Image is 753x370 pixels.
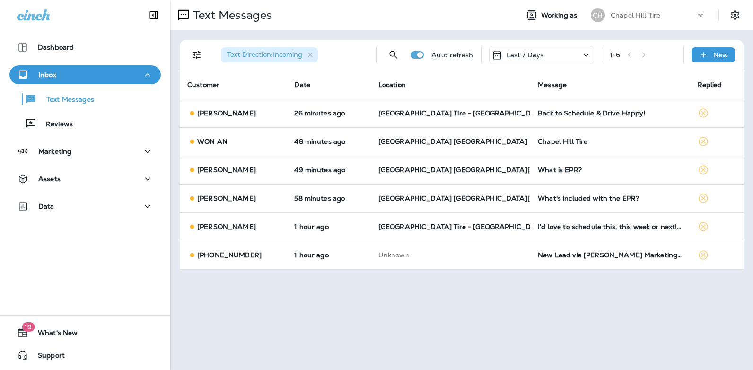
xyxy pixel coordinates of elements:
span: 19 [22,322,35,332]
span: Message [538,80,567,89]
div: Text Direction:Incoming [221,47,318,62]
p: Marketing [38,148,71,155]
p: Dashboard [38,44,74,51]
p: Auto refresh [431,51,473,59]
span: Text Direction : Incoming [227,50,302,59]
span: [GEOGRAPHIC_DATA] [GEOGRAPHIC_DATA][PERSON_NAME] [378,194,586,203]
button: Settings [727,7,744,24]
button: Reviews [9,114,161,133]
p: This customer does not have a last location and the phone number they messaged is not assigned to... [378,251,523,259]
p: Sep 10, 2025 12:11 PM [294,194,363,202]
p: [PERSON_NAME] [197,223,256,230]
button: Text Messages [9,89,161,109]
div: CH [591,8,605,22]
button: Assets [9,169,161,188]
span: Location [378,80,406,89]
p: Text Messages [37,96,94,105]
p: Inbox [38,71,56,79]
p: Reviews [36,120,73,129]
button: Filters [187,45,206,64]
p: [PERSON_NAME] [197,194,256,202]
span: Customer [187,80,219,89]
span: [GEOGRAPHIC_DATA] Tire - [GEOGRAPHIC_DATA]. [378,109,549,117]
button: Collapse Sidebar [140,6,167,25]
button: Search Messages [384,45,403,64]
p: Sep 10, 2025 12:21 PM [294,138,363,145]
p: Sep 10, 2025 12:21 PM [294,166,363,174]
span: [GEOGRAPHIC_DATA] Tire - [GEOGRAPHIC_DATA]. [378,222,549,231]
p: Sep 10, 2025 11:50 AM [294,251,363,259]
p: Assets [38,175,61,183]
div: Back to Schedule & Drive Happy! [538,109,682,117]
p: Text Messages [189,8,272,22]
div: I'd love to schedule this, this week or next! (Monday-Thursday morning appointments work best for... [538,223,682,230]
div: What's included with the EPR? [538,194,682,202]
span: Replied [698,80,722,89]
p: [PERSON_NAME] [197,166,256,174]
span: Date [294,80,310,89]
button: Support [9,346,161,365]
p: Sep 10, 2025 12:43 PM [294,109,363,117]
button: Dashboard [9,38,161,57]
span: [GEOGRAPHIC_DATA] [GEOGRAPHIC_DATA][PERSON_NAME] [378,166,586,174]
p: WON AN [197,138,228,145]
p: New [713,51,728,59]
div: What is EPR? [538,166,682,174]
button: 19What's New [9,323,161,342]
p: Last 7 Days [507,51,544,59]
p: [PERSON_NAME] [197,109,256,117]
p: Sep 10, 2025 12:03 PM [294,223,363,230]
span: Working as: [541,11,581,19]
span: Support [28,352,65,363]
button: Marketing [9,142,161,161]
p: Chapel Hill Tire [611,11,660,19]
p: [PHONE_NUMBER] [197,251,262,259]
span: [GEOGRAPHIC_DATA] [GEOGRAPHIC_DATA] [378,137,527,146]
span: What's New [28,329,78,340]
div: New Lead via Merrick Marketing, Customer Name: Josephine B., Contact info: Masked phone number av... [538,251,682,259]
p: Data [38,203,54,210]
div: 1 - 6 [610,51,620,59]
div: Chapel Hill Tire [538,138,682,145]
button: Inbox [9,65,161,84]
button: Data [9,197,161,216]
